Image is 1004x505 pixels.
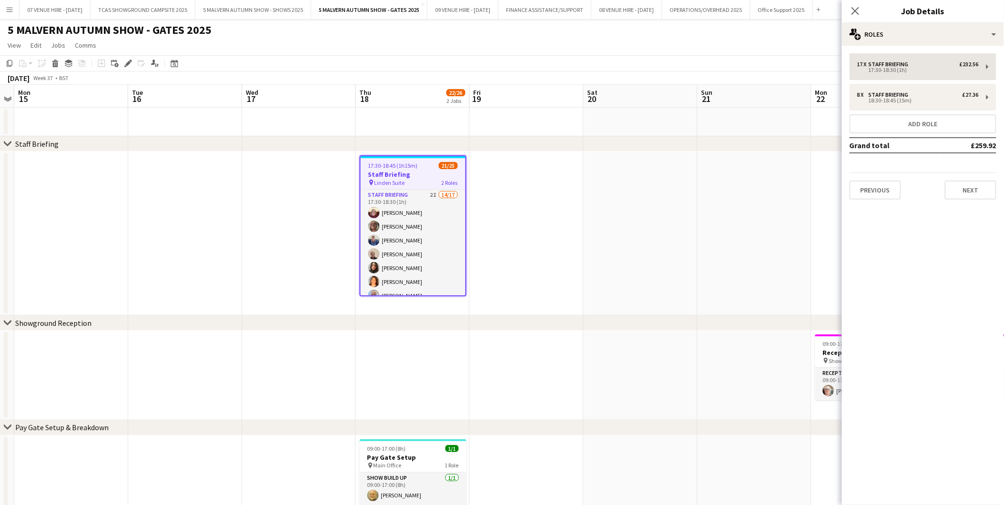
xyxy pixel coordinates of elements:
span: Sat [588,88,598,97]
button: Add role [850,114,996,133]
span: Tue [132,88,143,97]
span: 20 [586,93,598,104]
span: Sun [701,88,713,97]
span: Showground Reception [829,357,885,364]
h1: 5 MALVERN AUTUMN SHOW - GATES 2025 [8,23,212,37]
span: 2 Roles [442,179,458,186]
div: 8 x [857,91,869,98]
h3: Staff Briefing [361,170,466,179]
div: £232.56 [960,61,979,68]
span: Linden Suite [375,179,405,186]
span: 22 [814,93,828,104]
h3: Job Details [842,5,1004,17]
span: Mon [815,88,828,97]
div: £27.36 [963,91,979,98]
span: Thu [360,88,372,97]
div: Staff Briefing [869,61,913,68]
app-job-card: 09:00-17:00 (8h)1/1Pay Gate Setup Main Office1 RoleShow Build Up1/109:00-17:00 (8h)[PERSON_NAME] [360,439,467,505]
app-job-card: 09:00-17:00 (8h)1/1Receptionist Showground Reception1 RoleReceptionist1/109:00-17:00 (8h)[PERSON_... [815,334,922,400]
span: 19 [472,93,481,104]
span: Week 37 [31,74,55,81]
button: 09 VENUE HIRE - [DATE] [427,0,498,19]
div: 2 Jobs [447,97,465,104]
div: [DATE] [8,73,30,83]
span: 15 [17,93,30,104]
div: Showground Reception [15,318,91,328]
button: 07 VENUE HIRE - [DATE] [20,0,91,19]
span: View [8,41,21,50]
div: Staff Briefing [15,139,59,149]
span: 09:00-17:00 (8h) [823,340,862,347]
a: Edit [27,39,45,51]
button: TCAS SHOWGROUND CAMPSITE 2025 [91,0,195,19]
app-card-role: Show Build Up1/109:00-17:00 (8h)[PERSON_NAME] [360,473,467,505]
span: 16 [131,93,143,104]
span: Comms [75,41,96,50]
td: Grand total [850,138,940,153]
app-job-card: 17:30-18:45 (1h15m)21/25Staff Briefing Linden Suite2 RolesStaff Briefing2I14/1717:30-18:30 (1h)[P... [360,155,467,296]
div: Staff Briefing [869,91,913,98]
span: Wed [246,88,258,97]
app-card-role: Staff Briefing2I14/1717:30-18:30 (1h)[PERSON_NAME][PERSON_NAME][PERSON_NAME][PERSON_NAME][PERSON_... [361,190,466,443]
div: 17 x [857,61,869,68]
span: 18 [358,93,372,104]
div: 17:30-18:30 (1h) [857,68,979,72]
span: 1 Role [445,462,459,469]
button: FINANCE ASSISTANCE/SUPPORT [498,0,591,19]
span: Fri [474,88,481,97]
a: Jobs [47,39,69,51]
span: Edit [30,41,41,50]
button: Previous [850,181,901,200]
button: OPERATIONS/OVERHEAD 2025 [662,0,750,19]
div: Roles [842,23,1004,46]
span: 17:30-18:45 (1h15m) [368,162,418,169]
div: 18:30-18:45 (15m) [857,98,979,103]
span: 21/25 [439,162,458,169]
span: 22/26 [446,89,466,96]
td: £259.92 [940,138,996,153]
div: BST [59,74,69,81]
app-card-role: Receptionist1/109:00-17:00 (8h)[PERSON_NAME] [815,368,922,400]
button: 5 MALVERN AUTUMN SHOW - GATES 2025 [311,0,427,19]
span: 21 [700,93,713,104]
span: 1/1 [446,445,459,452]
h3: Receptionist [815,348,922,357]
button: 08 VENUE HIRE - [DATE] [591,0,662,19]
a: View [4,39,25,51]
span: Mon [18,88,30,97]
span: Main Office [374,462,402,469]
div: Pay Gate Setup & Breakdown [15,423,109,432]
span: Jobs [51,41,65,50]
span: 09:00-17:00 (8h) [367,445,406,452]
button: 5 MALVERN AUTUMN SHOW - SHOWS 2025 [195,0,311,19]
span: 17 [244,93,258,104]
h3: Pay Gate Setup [360,453,467,462]
button: Next [945,181,996,200]
a: Comms [71,39,100,51]
button: Office Support 2025 [750,0,813,19]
